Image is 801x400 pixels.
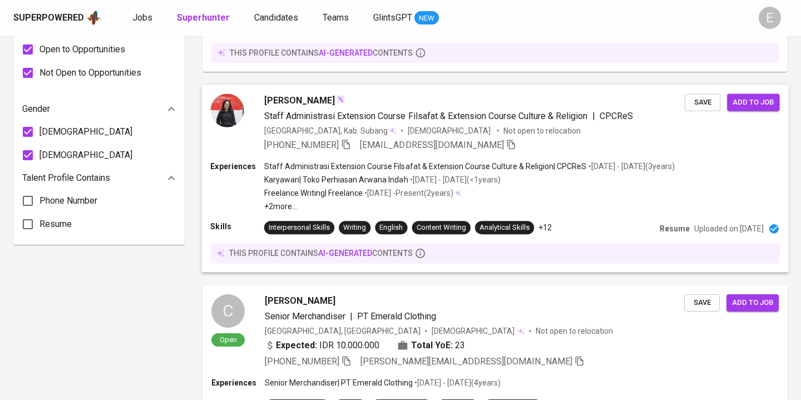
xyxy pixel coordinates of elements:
b: Expected: [276,339,317,352]
p: Not open to relocation [503,125,581,136]
div: Content Writing [417,223,466,233]
img: app logo [86,9,101,26]
button: Save [684,294,720,312]
div: E [759,7,781,29]
button: Save [685,93,720,111]
p: Senior Merchandiser | PT Emerald Clothing [265,377,413,388]
p: • [DATE] - [DATE] ( <1 years ) [408,174,501,185]
span: [DEMOGRAPHIC_DATA] [432,325,516,337]
p: +2 more ... [264,201,675,212]
span: Save [690,96,715,108]
p: Talent Profile Contains [22,171,110,185]
span: NEW [414,13,439,24]
div: IDR 10.000.000 [265,339,379,352]
span: Open to Opportunities [39,43,125,56]
div: C [211,294,245,328]
div: Talent Profile Contains [22,167,176,189]
p: this profile contains contents [230,47,413,58]
div: [GEOGRAPHIC_DATA], [GEOGRAPHIC_DATA] [265,325,421,337]
span: [PERSON_NAME] [265,294,335,308]
span: [PERSON_NAME] [264,93,335,107]
span: AI-generated [319,48,373,57]
a: Candidates [254,11,300,25]
p: Resume [660,223,690,234]
button: Add to job [727,93,779,111]
button: Add to job [726,294,779,312]
p: Gender [22,102,50,116]
img: 04100091d06fcd3453212f2dfdc97522.jpg [210,93,244,127]
span: [DEMOGRAPHIC_DATA] [39,149,132,162]
span: AI-generated [318,249,372,258]
span: [EMAIL_ADDRESS][DOMAIN_NAME] [360,140,504,150]
span: GlintsGPT [373,12,412,23]
p: • [DATE] - Present ( 2 years ) [363,187,453,199]
span: [PHONE_NUMBER] [265,356,339,367]
span: | [592,109,595,122]
img: magic_wand.svg [336,95,345,104]
span: Open [215,335,241,344]
p: Freelance Writing | Freelance [264,187,363,199]
div: [GEOGRAPHIC_DATA], Kab. Subang [264,125,397,136]
a: Superpoweredapp logo [13,9,101,26]
span: Save [690,297,714,309]
div: Superpowered [13,12,84,24]
p: Not open to relocation [536,325,613,337]
p: Experiences [211,377,265,388]
span: [DEMOGRAPHIC_DATA] [408,125,492,136]
span: [PHONE_NUMBER] [264,140,339,150]
span: Add to job [732,297,773,309]
span: Candidates [254,12,298,23]
a: Teams [323,11,351,25]
span: Jobs [132,12,152,23]
span: Senior Merchandiser [265,311,345,322]
span: Add to job [733,96,774,108]
p: Uploaded on [DATE] [694,223,764,234]
span: [DEMOGRAPHIC_DATA] [39,125,132,139]
div: English [379,223,403,233]
p: Skills [210,221,264,232]
p: • [DATE] - [DATE] ( 3 years ) [586,161,674,172]
span: PT Emerald Clothing [357,311,436,322]
p: • [DATE] - [DATE] ( 4 years ) [413,377,501,388]
p: Karyawan | Toko Perhiasan Arwana Indah [264,174,408,185]
a: [PERSON_NAME]Staff Administrasi Extension Course Filsafat & Extension Course Culture & Religion|C... [202,85,788,272]
p: Experiences [210,161,264,172]
span: CPCReS [600,110,633,121]
p: Staff Administrasi Extension Course Filsafat & Extension Course Culture & Religion | CPCReS [264,161,587,172]
span: Teams [323,12,349,23]
a: Superhunter [177,11,232,25]
b: Total YoE: [411,339,453,352]
span: Staff Administrasi Extension Course Filsafat & Extension Course Culture & Religion [264,110,588,121]
a: Jobs [132,11,155,25]
div: Analytical Skills [479,223,530,233]
div: Gender [22,98,176,120]
span: Not Open to Opportunities [39,66,141,80]
span: 23 [455,339,465,352]
span: [PERSON_NAME][EMAIL_ADDRESS][DOMAIN_NAME] [360,356,572,367]
p: this profile contains contents [229,248,413,259]
a: GlintsGPT NEW [373,11,439,25]
div: Writing [343,223,366,233]
p: +12 [538,222,552,233]
span: | [350,310,353,323]
span: Phone Number [39,194,97,208]
span: Resume [39,218,72,231]
b: Superhunter [177,12,230,23]
div: Interpersonal Skills [269,223,330,233]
